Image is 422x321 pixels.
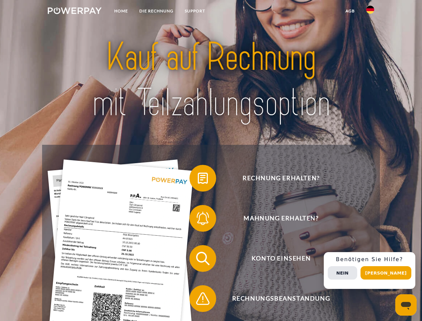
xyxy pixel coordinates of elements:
img: qb_search.svg [194,250,211,267]
span: Rechnung erhalten? [199,165,363,192]
img: logo-powerpay-white.svg [48,7,102,14]
img: qb_bell.svg [194,210,211,227]
span: Rechnungsbeanstandung [199,285,363,312]
span: Konto einsehen [199,245,363,272]
button: [PERSON_NAME] [361,266,411,280]
a: DIE RECHNUNG [134,5,179,17]
button: Rechnungsbeanstandung [189,285,363,312]
button: Nein [328,266,357,280]
img: qb_warning.svg [194,290,211,307]
img: qb_bill.svg [194,170,211,187]
button: Konto einsehen [189,245,363,272]
img: de [366,6,374,14]
span: Mahnung erhalten? [199,205,363,232]
button: Rechnung erhalten? [189,165,363,192]
a: agb [340,5,361,17]
h3: Benötigen Sie Hilfe? [328,256,411,263]
img: title-powerpay_de.svg [64,32,358,128]
button: Mahnung erhalten? [189,205,363,232]
iframe: Schaltfläche zum Öffnen des Messaging-Fensters [395,294,417,316]
a: SUPPORT [179,5,211,17]
div: Schnellhilfe [324,252,415,289]
a: Home [109,5,134,17]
